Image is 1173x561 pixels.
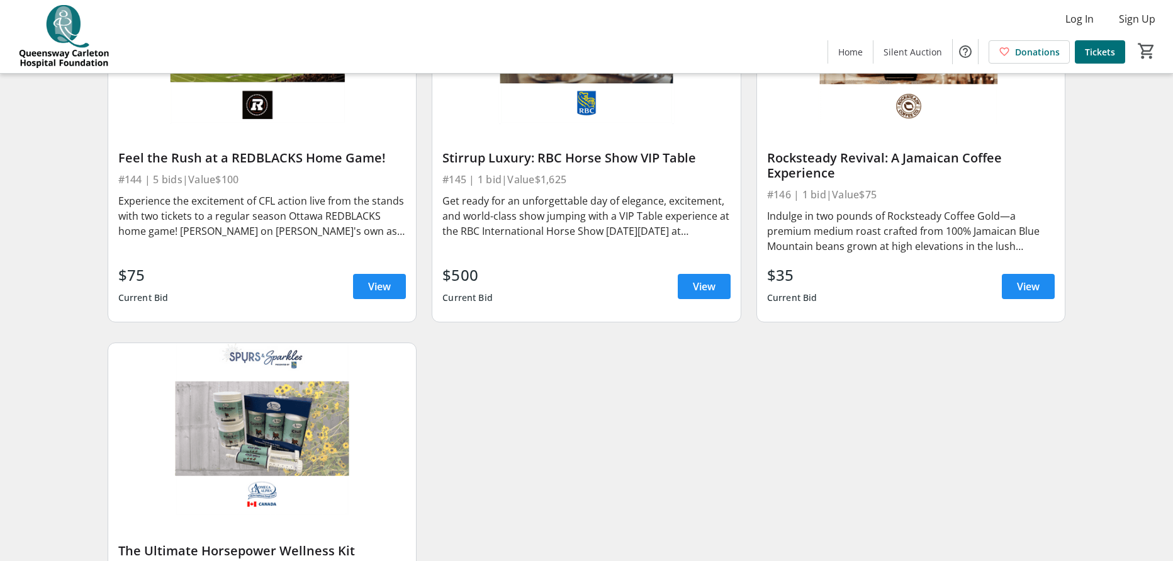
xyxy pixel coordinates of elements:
[767,286,817,309] div: Current Bid
[108,343,417,516] img: The Ultimate Horsepower Wellness Kit
[442,193,731,239] div: Get ready for an unforgettable day of elegance, excitement, and world-class show jumping with a V...
[1015,45,1060,59] span: Donations
[118,171,407,188] div: #144 | 5 bids | Value $100
[118,150,407,166] div: Feel the Rush at a REDBLACKS Home Game!
[767,150,1055,181] div: Rocksteady Revival: A Jamaican Coffee Experience
[767,208,1055,254] div: Indulge in two pounds of Rocksteady Coffee Gold—a premium medium roast crafted from 100% Jamaican...
[1109,9,1165,29] button: Sign Up
[1075,40,1125,64] a: Tickets
[767,186,1055,203] div: #146 | 1 bid | Value $75
[442,150,731,166] div: Stirrup Luxury: RBC Horse Show VIP Table
[442,264,493,286] div: $500
[693,279,716,294] span: View
[442,171,731,188] div: #145 | 1 bid | Value $1,625
[1065,11,1094,26] span: Log In
[368,279,391,294] span: View
[118,543,407,558] div: The Ultimate Horsepower Wellness Kit
[118,264,169,286] div: $75
[1017,279,1040,294] span: View
[1002,274,1055,299] a: View
[442,286,493,309] div: Current Bid
[118,286,169,309] div: Current Bid
[1119,11,1155,26] span: Sign Up
[678,274,731,299] a: View
[989,40,1070,64] a: Donations
[1055,9,1104,29] button: Log In
[1085,45,1115,59] span: Tickets
[767,264,817,286] div: $35
[953,39,978,64] button: Help
[1135,40,1158,62] button: Cart
[353,274,406,299] a: View
[8,5,120,68] img: QCH Foundation's Logo
[873,40,952,64] a: Silent Auction
[838,45,863,59] span: Home
[828,40,873,64] a: Home
[118,193,407,239] div: Experience the excitement of CFL action live from the stands with two tickets to a regular season...
[884,45,942,59] span: Silent Auction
